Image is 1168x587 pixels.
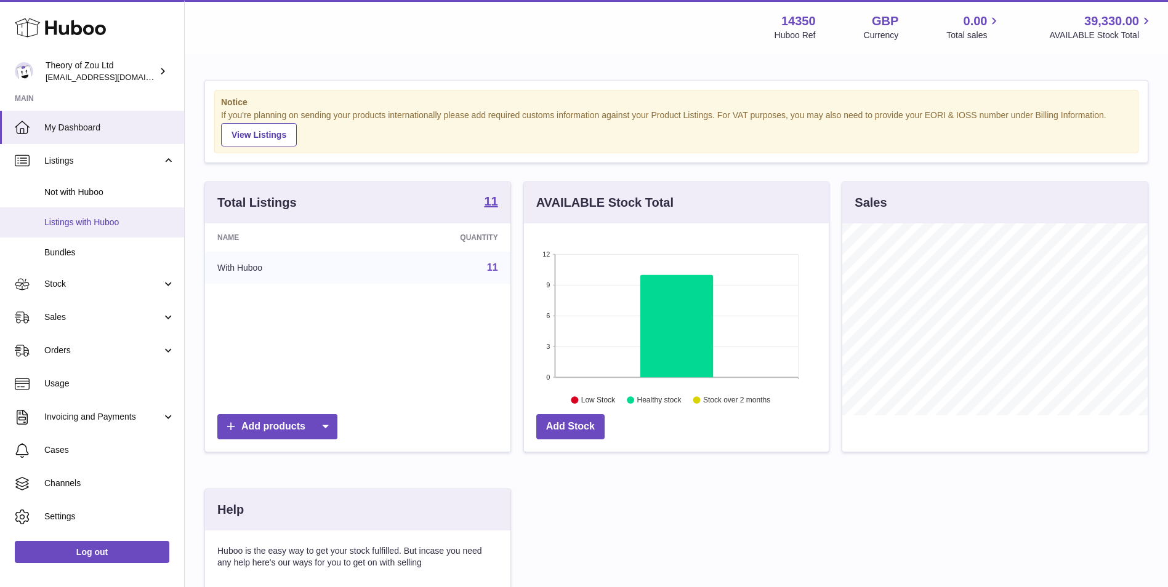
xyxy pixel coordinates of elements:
span: Usage [44,378,175,389]
text: Low Stock [581,396,616,404]
span: Stock [44,278,162,290]
span: Not with Huboo [44,186,175,198]
span: Settings [44,511,175,522]
span: My Dashboard [44,122,175,134]
h3: Help [217,501,244,518]
strong: GBP [872,13,898,30]
h3: Sales [855,194,887,211]
text: 9 [546,281,550,289]
h3: AVAILABLE Stock Total [536,194,674,211]
strong: Notice [221,97,1132,108]
th: Quantity [366,223,510,252]
img: internalAdmin-14350@internal.huboo.com [15,62,33,81]
a: 11 [487,262,498,273]
span: Bundles [44,247,175,258]
text: 12 [542,250,550,258]
div: If you're planning on sending your products internationally please add required customs informati... [221,110,1132,146]
div: Currency [864,30,899,41]
h3: Total Listings [217,194,297,211]
p: Huboo is the easy way to get your stock fulfilled. But incase you need any help here's our ways f... [217,545,498,569]
a: Add products [217,414,337,439]
span: Channels [44,477,175,489]
a: 11 [484,195,497,210]
strong: 11 [484,195,497,207]
a: View Listings [221,123,297,146]
a: 0.00 Total sales [946,13,1001,41]
td: With Huboo [205,252,366,284]
span: Sales [44,311,162,323]
a: 39,330.00 AVAILABLE Stock Total [1049,13,1153,41]
span: Cases [44,444,175,456]
div: Theory of Zou Ltd [46,60,156,83]
a: Log out [15,541,169,563]
text: Healthy stock [637,396,682,404]
span: Listings [44,155,162,167]
div: Huboo Ref [775,30,816,41]
strong: 14350 [781,13,816,30]
span: [EMAIL_ADDRESS][DOMAIN_NAME] [46,72,181,82]
th: Name [205,223,366,252]
span: Listings with Huboo [44,217,175,228]
span: 39,330.00 [1084,13,1139,30]
span: Invoicing and Payments [44,411,162,423]
span: Total sales [946,30,1001,41]
text: 6 [546,312,550,319]
text: 3 [546,343,550,350]
span: Orders [44,345,162,356]
a: Add Stock [536,414,605,439]
span: 0.00 [964,13,988,30]
span: AVAILABLE Stock Total [1049,30,1153,41]
text: Stock over 2 months [703,396,770,404]
text: 0 [546,373,550,381]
